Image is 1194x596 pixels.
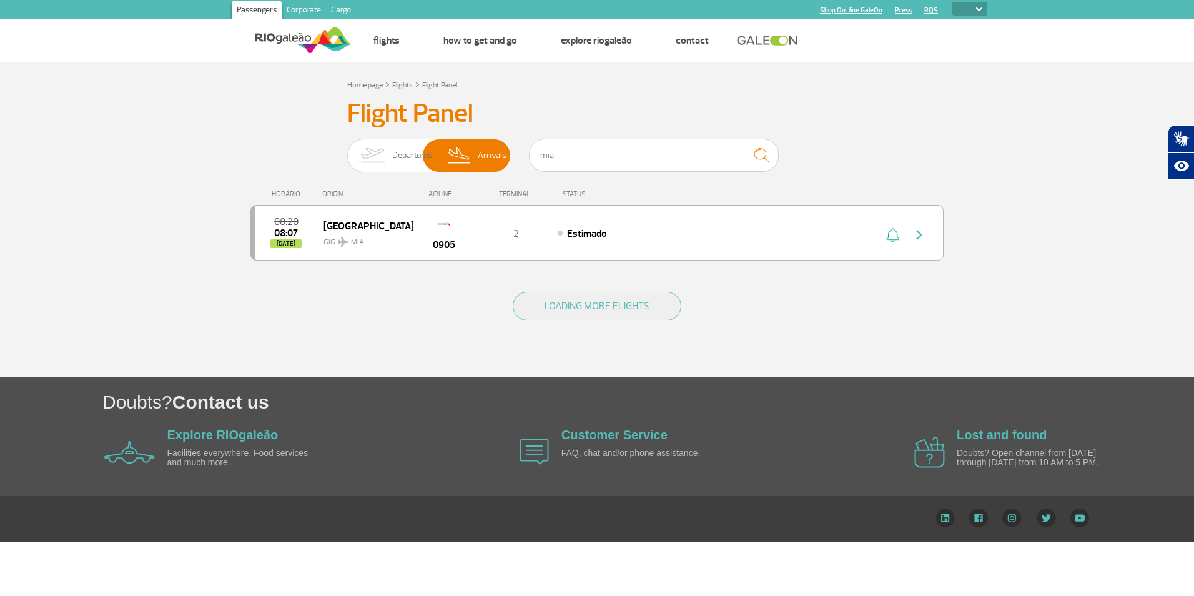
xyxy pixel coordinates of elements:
[104,441,155,464] img: airplane icon
[520,439,549,465] img: airplane icon
[167,428,279,442] a: Explore RIOgaleão
[392,81,413,90] a: Flights
[1168,125,1194,180] div: Plugin de acessibilidade da Hand Talk.
[1168,125,1194,152] button: Abrir tradutor de língua de sinais.
[441,139,478,172] img: slider-desembarque
[274,229,298,237] span: 2025-08-28 08:07:00
[274,217,298,226] span: 2025-08-28 08:20:00
[415,77,420,91] a: >
[556,190,658,198] div: STATUS
[102,389,1194,415] h1: Doubts?
[1037,509,1056,527] img: Twitter
[167,449,311,468] p: Facilities everywhere. Food services and much more.
[912,227,927,242] img: seta-direita-painel-voo.svg
[443,34,517,47] a: How to get and go
[347,98,847,129] h3: Flight Panel
[820,6,882,14] a: Shop On-line GaleOn
[513,292,681,320] button: LOADING MORE FLIGHTS
[413,190,475,198] div: AIRLINE
[957,449,1100,468] p: Doubts? Open channel from [DATE] through [DATE] from 10 AM to 5 PM.
[895,6,912,14] a: Press
[969,509,988,527] img: Facebook
[957,428,1047,442] a: Lost and found
[935,509,955,527] img: LinkedIn
[914,437,945,468] img: airplane icon
[282,1,326,21] a: Corporate
[326,1,356,21] a: Cargo
[232,1,282,21] a: Passengers
[347,81,383,90] a: Home page
[323,230,403,248] span: GIG
[323,217,403,234] span: [GEOGRAPHIC_DATA]
[561,34,632,47] a: Explore RIOgaleão
[561,449,705,458] p: FAQ, chat and/or phone assistance.
[385,77,390,91] a: >
[373,34,400,47] a: Flights
[529,139,779,172] input: Flight, city or airline
[1002,509,1022,527] img: Instagram
[475,190,556,198] div: TERMINAL
[422,81,457,90] a: Flight Panel
[172,392,269,412] span: Contact us
[270,239,302,248] span: [DATE]
[353,139,392,172] img: slider-embarque
[676,34,709,47] a: Contact
[561,428,668,442] a: Customer Service
[924,6,938,14] a: RQS
[338,237,348,247] img: destiny_airplane.svg
[1070,509,1089,527] img: YouTube
[567,227,607,240] span: Estimado
[513,227,519,240] span: 2
[886,227,899,242] img: sino-painel-voo.svg
[392,139,432,172] span: Departures
[322,190,413,198] div: ORIGIN
[254,190,322,198] div: HORÁRIO
[478,139,506,172] span: Arrivals
[351,237,364,248] span: MIA
[433,237,455,252] span: 0905
[1168,152,1194,180] button: Abrir recursos assistivos.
